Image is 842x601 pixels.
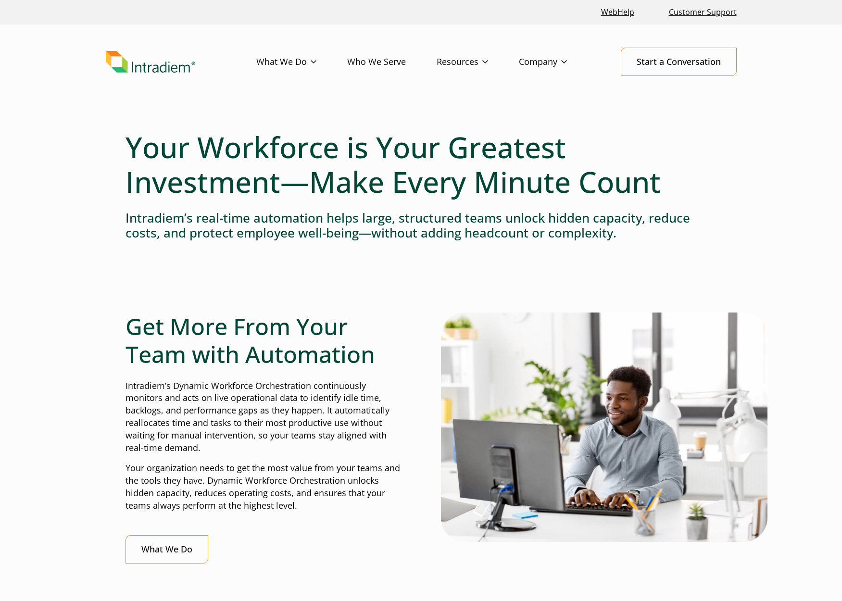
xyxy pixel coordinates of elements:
[437,48,519,76] a: Resources
[597,2,638,23] a: Link opens in a new window
[126,535,208,563] a: What We Do
[347,48,437,76] a: Who We Serve
[126,380,402,454] p: Intradiem’s Dynamic Workforce Orchestration continuously monitors and acts on live operational da...
[106,51,195,73] img: Intradiem
[519,48,598,76] a: Company
[256,48,347,76] a: What We Do
[441,313,767,541] img: Man typing on computer with real-time automation
[665,2,741,23] a: Customer Support
[126,130,717,199] h1: Your Workforce is Your Greatest Investment—Make Every Minute Count
[126,211,717,240] h4: Intradiem’s real-time automation helps large, structured teams unlock hidden capacity, reduce cos...
[621,48,737,76] a: Start a Conversation
[126,462,402,512] p: Your organization needs to get the most value from your teams and the tools they have. Dynamic Wo...
[106,51,256,73] a: Link to homepage of Intradiem
[126,313,402,368] h2: Get More From Your Team with Automation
